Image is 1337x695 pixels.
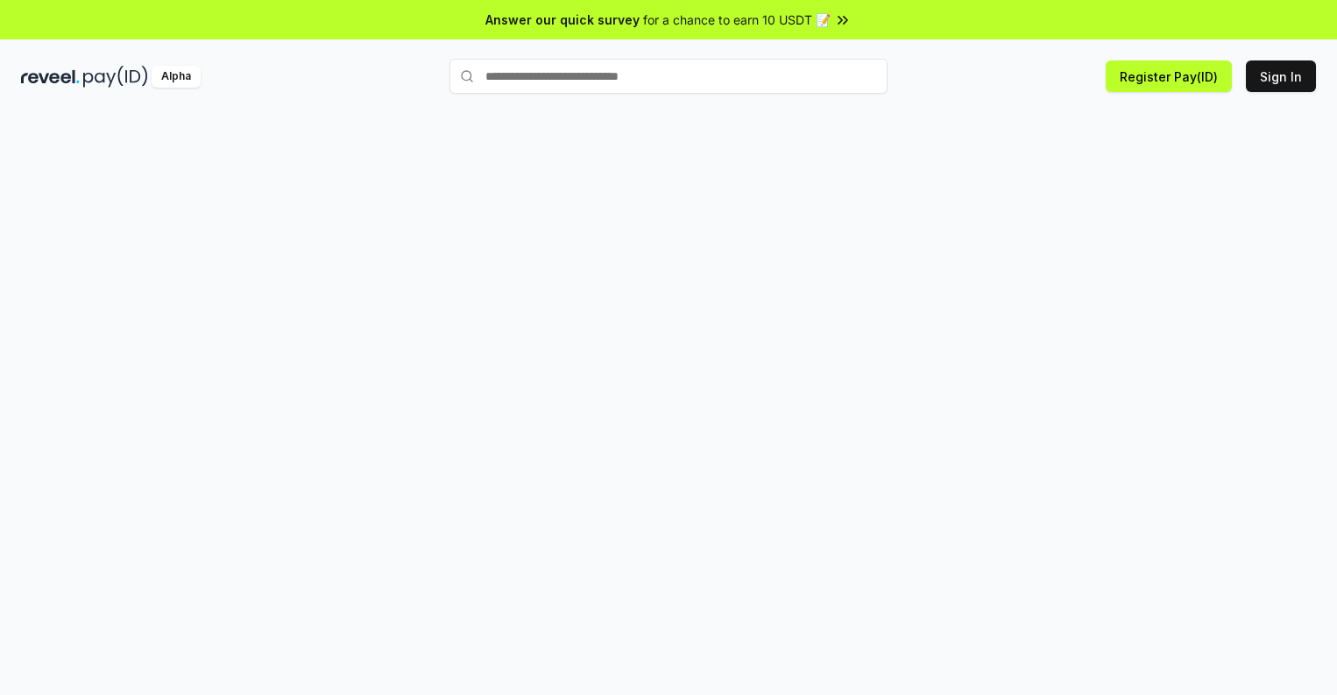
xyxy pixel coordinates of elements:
[1246,60,1316,92] button: Sign In
[643,11,831,29] span: for a chance to earn 10 USDT 📝
[21,66,80,88] img: reveel_dark
[1106,60,1232,92] button: Register Pay(ID)
[485,11,640,29] span: Answer our quick survey
[83,66,148,88] img: pay_id
[152,66,201,88] div: Alpha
